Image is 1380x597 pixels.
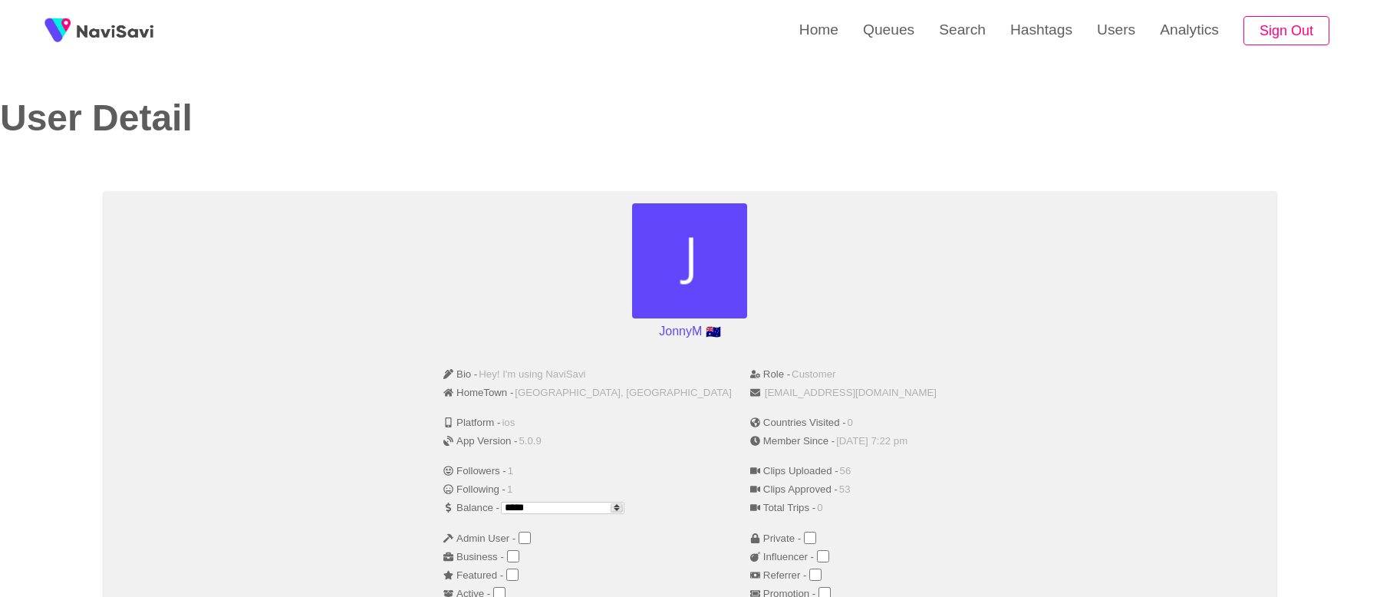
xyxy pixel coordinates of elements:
[443,435,517,447] span: App Version -
[750,368,790,380] span: Role -
[750,417,846,428] span: Countries Visited -
[750,533,801,544] span: Private -
[443,417,500,428] span: Platform -
[750,435,835,447] span: Member Since -
[443,387,513,398] span: HomeTown -
[443,368,477,380] span: Bio -
[653,318,726,345] p: JonnyM
[765,387,937,398] span: [EMAIL_ADDRESS][DOMAIN_NAME]
[443,551,504,562] span: Business -
[443,483,506,495] span: Following -
[1243,16,1329,46] button: Sign Out
[839,483,851,495] span: 53
[519,435,541,447] span: 5.0.9
[443,533,515,544] span: Admin User -
[502,417,515,428] span: ios
[840,465,851,477] span: 56
[750,569,807,581] span: Referrer -
[792,368,835,380] span: Customer
[479,368,585,380] span: Hey! I'm using NaviSavi
[750,465,838,477] span: Clips Uploaded -
[848,417,853,428] span: 0
[443,502,499,513] span: Balance -
[750,483,838,495] span: Clips Approved -
[443,569,503,581] span: Featured -
[443,465,506,477] span: Followers -
[508,465,513,477] span: 1
[38,12,77,50] img: fireSpot
[750,551,814,562] span: Influencer -
[706,326,721,338] span: Australia flag
[750,502,815,513] span: Total Trips -
[515,387,732,398] span: [GEOGRAPHIC_DATA], [GEOGRAPHIC_DATA]
[817,502,822,513] span: 0
[836,435,907,447] span: [DATE] 7:22 pm
[77,23,153,38] img: fireSpot
[507,483,512,495] span: 1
